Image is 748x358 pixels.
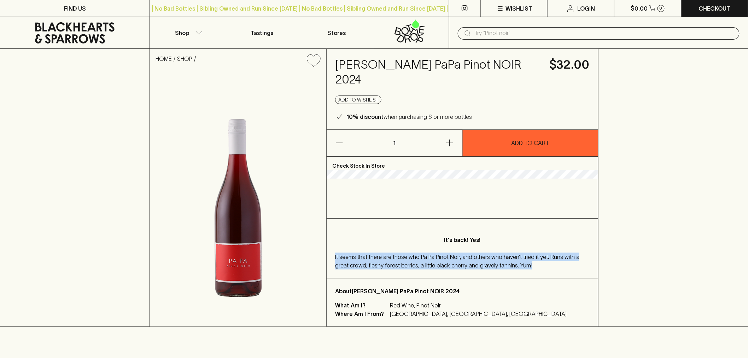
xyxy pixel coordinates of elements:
[156,56,172,62] a: HOME
[506,4,532,13] p: Wishlist
[299,17,374,48] a: Stores
[335,310,388,318] p: Where Am I From?
[512,139,549,147] p: ADD TO CART
[251,29,273,37] p: Tastings
[175,29,189,37] p: Shop
[335,254,579,268] span: It seems that there are those who Pa Pa Pinot Noir, and others who haven’t tried it yet. Runs wit...
[346,112,472,121] p: when purchasing 6 or more bottles
[349,236,575,244] p: It's back! Yes!
[335,287,590,295] p: About [PERSON_NAME] PaPa Pinot NOIR 2024
[335,301,388,310] p: What Am I?
[550,57,590,72] h4: $32.00
[150,73,326,327] img: 22027.png
[177,56,192,62] a: SHOP
[327,157,598,170] p: Check Stock In Store
[328,29,346,37] p: Stores
[463,130,598,156] button: ADD TO CART
[225,17,299,48] a: Tastings
[335,57,541,87] h4: [PERSON_NAME] PaPa Pinot NOIR 2024
[346,114,384,120] b: 10% discount
[699,4,731,13] p: Checkout
[660,6,662,10] p: 0
[386,130,403,156] p: 1
[64,4,86,13] p: FIND US
[390,301,567,310] p: Red Wine, Pinot Noir
[335,96,381,104] button: Add to wishlist
[578,4,595,13] p: Login
[304,52,323,70] button: Add to wishlist
[390,310,567,318] p: [GEOGRAPHIC_DATA], [GEOGRAPHIC_DATA], [GEOGRAPHIC_DATA]
[150,17,224,48] button: Shop
[475,28,734,39] input: Try "Pinot noir"
[631,4,648,13] p: $0.00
